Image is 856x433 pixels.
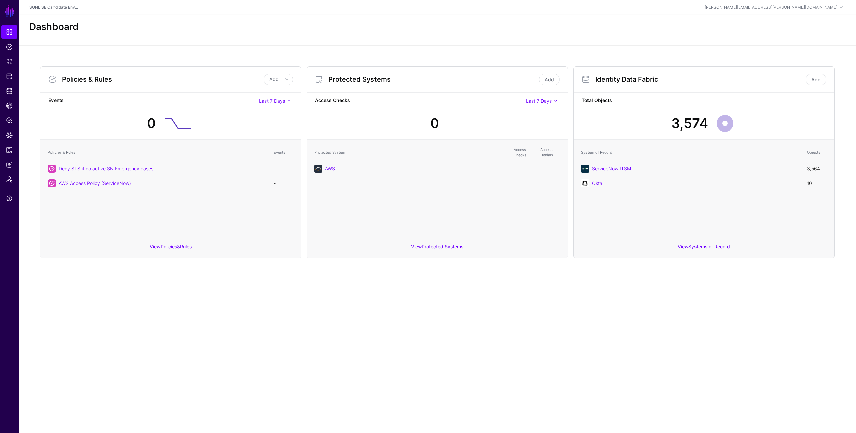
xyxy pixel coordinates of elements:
[315,97,526,105] strong: Access Checks
[4,4,15,19] a: SGNL
[314,165,322,173] img: svg+xml;base64,PHN2ZyB3aWR0aD0iNjQiIGhlaWdodD0iNjQiIHZpZXdCb3g9IjAgMCA2NCA2NCIgZmlsbD0ibm9uZSIgeG...
[6,176,13,183] span: Admin
[422,244,463,249] a: Protected Systems
[269,76,279,82] span: Add
[160,244,177,249] a: Policies
[147,113,156,134] div: 0
[1,84,17,98] a: Identity Data Fabric
[582,97,826,105] strong: Total Objects
[1,143,17,157] a: Access Reporting
[806,74,826,85] a: Add
[1,25,17,39] a: Dashboard
[595,75,804,83] h3: Identity Data Fabric
[6,58,13,65] span: Snippets
[6,29,13,35] span: Dashboard
[1,128,17,142] a: Data Lens
[537,144,564,161] th: Access Denials
[6,132,13,139] span: Data Lens
[270,176,297,191] td: -
[688,244,730,249] a: Systems of Record
[325,166,335,171] a: AWS
[180,244,192,249] a: Rules
[539,74,560,85] a: Add
[705,4,837,10] div: [PERSON_NAME][EMAIL_ADDRESS][PERSON_NAME][DOMAIN_NAME]
[40,239,301,258] div: View &
[581,165,589,173] img: svg+xml;base64,PHN2ZyB3aWR0aD0iNjQiIGhlaWdodD0iNjQiIHZpZXdCb3g9IjAgMCA2NCA2NCIgZmlsbD0ibm9uZSIgeG...
[510,161,537,176] td: -
[44,144,270,161] th: Policies & Rules
[510,144,537,161] th: Access Checks
[29,21,79,33] h2: Dashboard
[259,98,285,104] span: Last 7 Days
[804,176,830,191] td: 10
[6,161,13,168] span: Logs
[328,75,537,83] h3: Protected Systems
[6,102,13,109] span: CAEP Hub
[307,239,567,258] div: View
[6,88,13,94] span: Identity Data Fabric
[1,173,17,186] a: Admin
[671,113,708,134] div: 3,574
[270,144,297,161] th: Events
[270,161,297,176] td: -
[430,113,439,134] div: 0
[1,70,17,83] a: Protected Systems
[526,98,552,104] span: Last 7 Days
[592,180,602,186] a: Okta
[6,117,13,124] span: Policy Lens
[59,166,153,171] a: Deny STS if no active SN Emergency cases
[537,161,564,176] td: -
[574,239,834,258] div: View
[6,73,13,80] span: Protected Systems
[804,144,830,161] th: Objects
[6,44,13,50] span: Policies
[6,195,13,202] span: Support
[62,75,264,83] h3: Policies & Rules
[48,97,259,105] strong: Events
[1,114,17,127] a: Policy Lens
[592,166,631,171] a: ServiceNow ITSM
[59,180,131,186] a: AWS Access Policy (ServiceNow)
[578,144,804,161] th: System of Record
[311,144,510,161] th: Protected System
[804,161,830,176] td: 3,564
[1,40,17,54] a: Policies
[1,55,17,68] a: Snippets
[581,179,589,187] img: svg+xml;base64,PHN2ZyB3aWR0aD0iNjQiIGhlaWdodD0iNjQiIHZpZXdCb3g9IjAgMCA2NCA2NCIgZmlsbD0ibm9uZSIgeG...
[6,147,13,153] span: Access Reporting
[29,5,78,10] a: SGNL SE Candidate Env...
[1,99,17,112] a: CAEP Hub
[1,158,17,171] a: Logs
